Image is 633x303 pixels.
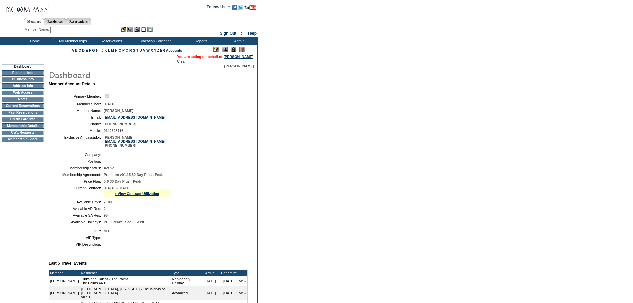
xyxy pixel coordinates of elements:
td: Follow Us :: [207,4,230,12]
td: Dashboard [2,64,44,69]
a: J [101,48,103,52]
td: Membership Share [2,137,44,142]
img: Edit Mode [213,47,219,52]
a: view [239,279,246,283]
td: Mobile: [51,129,101,133]
td: VIP: [51,229,101,233]
span: Premium v01.15 30 Day Plus - Peak [104,173,163,177]
a: Follow us on Twitter [238,7,243,11]
a: B [75,48,78,52]
span: -1.00 [104,200,112,204]
img: View [127,27,133,32]
td: Available AR Res: [51,207,101,211]
a: E [86,48,88,52]
td: Exclusive Ambassador: [51,135,101,147]
td: Type [171,270,201,276]
td: VIP Description: [51,242,101,246]
a: A [72,48,74,52]
td: Vacation Collection [130,37,181,45]
td: Departure [220,270,238,276]
a: T [136,48,139,52]
span: [DATE] [104,102,115,106]
a: W [146,48,150,52]
a: Members [24,18,44,25]
td: Admin [219,37,258,45]
a: [EMAIL_ADDRESS][DOMAIN_NAME] [104,139,165,143]
a: Sign Out [220,31,236,36]
a: L [108,48,110,52]
td: Membership Details [2,123,44,129]
a: M [111,48,114,52]
a: view [239,291,246,295]
span: NO [104,229,109,233]
td: Membership Status: [51,166,101,170]
a: K [104,48,107,52]
td: [DATE] [201,286,220,300]
td: [DATE] [220,286,238,300]
a: U [139,48,142,52]
a: P [122,48,125,52]
b: Last 5 Travel Events [49,261,87,266]
img: pgTtlDashboard.gif [48,68,181,81]
td: Notes [2,97,44,102]
td: Company: [51,153,101,157]
a: G [92,48,95,52]
td: Personal Info [2,70,44,76]
td: Past Reservations [2,110,44,115]
img: Subscribe to our YouTube Channel [244,5,256,10]
a: Z [157,48,159,52]
td: Turks and Caicos - The Palms The Palms 4401 [80,276,171,286]
img: Reservations [141,27,146,32]
td: Current Reservations [2,103,44,109]
span: Active [104,166,114,170]
a: Clear [177,59,186,63]
td: Non-priority Holiday [171,276,201,286]
a: Reservations [66,18,91,25]
img: b_edit.gif [121,27,126,32]
td: Available SA Res: [51,213,101,217]
span: [PERSON_NAME] [PHONE_NUMBER] [104,135,165,147]
td: [DATE] [220,276,238,286]
td: Member Name: [51,109,101,113]
a: I [99,48,100,52]
a: Subscribe to our YouTube Channel [244,7,256,11]
a: O [119,48,121,52]
span: Pri:0 Peak:1 Sec:0 Sel:0 [104,220,144,224]
img: View Mode [222,47,228,52]
td: Reports [181,37,219,45]
span: 95 [104,213,108,217]
td: Address Info [2,83,44,89]
a: C [78,48,81,52]
a: N [115,48,118,52]
span: 2 [104,207,106,211]
a: H [96,48,99,52]
td: Membership Agreement: [51,173,101,177]
a: Q [126,48,128,52]
a: [PERSON_NAME] [224,55,253,59]
img: Become our fan on Facebook [232,5,237,10]
a: Help [248,31,257,36]
div: Member Name: [25,27,50,32]
span: [PERSON_NAME] [224,64,254,68]
td: My Memberships [53,37,91,45]
td: Email: [51,115,101,119]
td: Current Contract: [51,186,101,197]
span: :: [241,31,244,36]
span: [PERSON_NAME] [104,109,133,113]
a: Become our fan on Facebook [232,7,237,11]
td: Web Access [2,90,44,95]
td: Phone: [51,122,101,126]
a: F [89,48,91,52]
td: [PERSON_NAME] [49,286,80,300]
td: [DATE] [201,276,220,286]
td: Position: [51,159,101,163]
td: Price Plan: [51,179,101,183]
td: Business Info [2,77,44,82]
td: Residence [80,270,171,276]
a: R [129,48,132,52]
img: Impersonate [134,27,140,32]
a: V [143,48,145,52]
td: VIP Type: [51,236,101,240]
td: [PERSON_NAME] [49,276,80,286]
td: Member Since: [51,102,101,106]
